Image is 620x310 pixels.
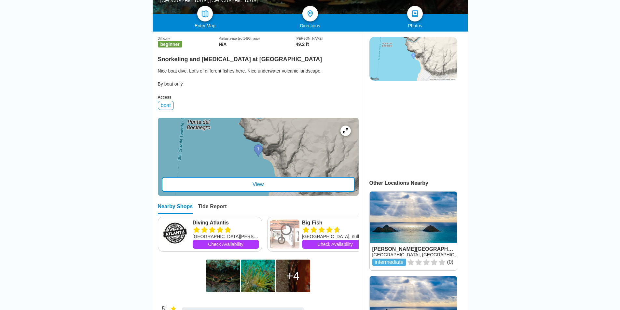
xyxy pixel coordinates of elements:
[302,240,368,249] a: Check Availability
[197,6,213,21] a: map
[219,42,296,47] div: N/A
[369,37,457,81] img: staticmap
[286,269,299,282] div: 4
[411,10,419,18] img: photos
[158,204,193,214] div: Nearby Shops
[158,68,359,87] div: Nice boat dive. Lot's of different fishes here. Nice underwater volcanic landscape. By boat only
[158,52,359,63] h2: Snorkeling and [MEDICAL_DATA] at [GEOGRAPHIC_DATA]
[302,220,368,226] a: Big Fish
[161,220,190,249] img: Diving Atlantis
[407,6,423,21] a: photos
[198,204,227,214] div: Tide Report
[296,42,359,47] div: 49.2 ft
[363,23,468,28] div: Photos
[219,37,296,40] div: Viz (last reported 1495h ago)
[158,95,359,100] div: Access
[206,260,240,292] img: Palm Mar Wall
[193,233,259,240] div: [GEOGRAPHIC_DATA][PERSON_NAME], null
[193,240,259,249] a: Check Availability
[270,220,299,249] img: Big Fish
[158,101,174,110] div: boat
[153,23,258,28] div: Entry Map
[158,41,182,47] span: beginner
[257,23,363,28] div: Directions
[302,233,368,240] div: [GEOGRAPHIC_DATA], null
[241,260,275,292] img: Palm Mar Wall
[201,10,209,18] img: map
[193,220,259,226] a: Diving Atlantis
[369,180,468,186] div: Other Locations Nearby
[158,118,359,196] a: entry mapView
[162,177,355,192] div: View
[158,37,219,40] div: Difficulty
[296,37,359,40] div: [PERSON_NAME]
[306,10,314,18] img: directions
